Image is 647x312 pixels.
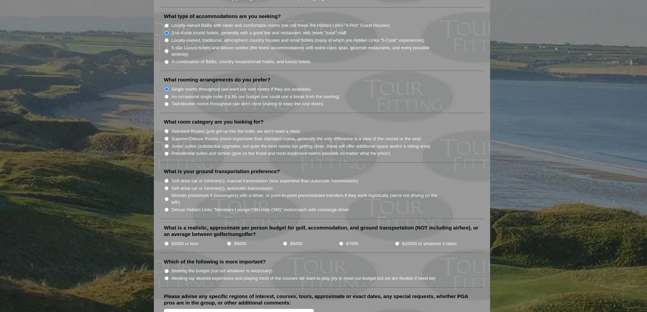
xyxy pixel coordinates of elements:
[172,192,445,205] label: Minivan (maximum 4 passengers) with a driver, or point-to-point prescheduled transfers if they wo...
[172,206,349,213] label: Deluxe Hidden Links "Members Lounge/19th Hole (SM)" motorcoach with concierge-driver
[172,240,198,247] label: $3500 or less
[164,76,270,83] label: What rooming arrangements do you prefer?
[346,240,358,247] label: $7000
[164,118,264,125] label: What room category are you looking for?
[172,178,358,184] label: Self-drive car or minivan(s), manual transmission (less expensive than automatic transmission)
[402,240,457,247] label: $10000 or whatever it takes
[172,30,346,36] label: 3-to-4-star tourist hotels, generally with a good bar and restaurant, with fewer "local" staff
[164,224,480,238] label: What is a realistic, approximate per person budget for golf, accommodation, and ground transporta...
[164,293,480,306] label: Please advise any specific regions of interest, courses, tours, approximate or exact dates, any s...
[164,13,281,20] label: What type of accommodations are you seeking?
[172,58,310,65] label: A combination of B&Bs, country houses/small hotels, and luxury hotels
[172,143,431,150] label: Junior suites (substantial upgrades, not quite the best rooms but getting close, these will offer...
[164,258,266,265] label: Which of the following is more important?
[172,100,323,107] label: Twin/double rooms throughout (we don't mind sharing to keep the cost down)
[172,44,445,58] label: 5-star Luxury hotels and deluxe castles (the finest accommodations with world-class spas, gourmet...
[172,37,425,44] label: Locally-owned, traditional, atmospheric country houses and small hotels (many of which are Hidden...
[172,93,340,100] label: An occasional single room if it fits our budget (we could use a break from the snoring)
[234,240,246,247] label: $5000
[172,135,421,142] label: Superior/Deluxe Rooms (more expensive than standard rooms, generally the only difference is a vie...
[164,168,280,175] label: What is your ground transportation preference?
[290,240,302,247] label: $6000
[172,150,390,157] label: Presidential suites and similar (give us the finest and most expensive rooms possible no matter w...
[172,128,300,135] label: Standard Rooms (just get us into the hotel, we don't need a view)
[172,22,390,29] label: Locally-owned B&Bs with clean and comfortable rooms (we call these the Hidden Links "4-Pint" Gues...
[172,86,311,93] label: Single rooms throughout (we want our own rooms if they are available)
[172,275,436,282] label: Meeting our desired experience and playing most of the courses we want to play (try to meet our b...
[172,268,272,274] label: Meeting the budget (cut out whatever is necessary)
[172,185,273,192] label: Self-drive car or minivan(s), automatic transmission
